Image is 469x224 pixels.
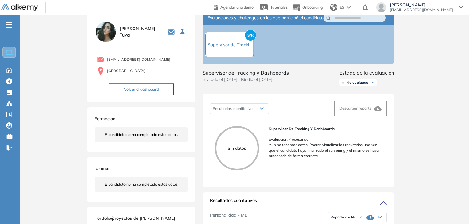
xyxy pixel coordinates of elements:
span: Evaluaciones y challenges en los que participó el candidato [207,15,324,21]
span: Portfolio/proyectos de [PERSON_NAME] [95,215,175,221]
span: S/R [245,30,256,41]
span: Personalidad - MBTI [210,212,252,222]
span: Estado de la evaluación [339,69,394,76]
span: [EMAIL_ADDRESS][DOMAIN_NAME] [107,57,170,62]
i: - [6,24,12,25]
span: El candidato no ha completado estos datos [105,182,178,187]
span: El candidato no ha completado estos datos [105,132,178,137]
button: Onboarding [293,1,323,14]
img: Ícono de flecha [371,81,374,84]
span: Agendar una demo [220,5,254,10]
span: Descargar reporte [339,106,372,110]
img: world [330,4,337,11]
button: Volver al dashboard [109,83,174,95]
span: [PERSON_NAME] Tuya [120,25,160,38]
span: Resultados cualitativos [210,197,257,207]
span: Supervisor de Tracking y Dashboards [269,126,382,132]
p: Aún no tenemos datos. Podrás visualizar los resultados una vez que el candidato haya finalizado e... [269,142,382,159]
span: Reporte cualitativo [331,215,362,220]
button: Descargar reporte [334,101,387,116]
span: Invitado el [DATE] | Rindió el [DATE] [203,76,289,83]
span: Supervisor de Tracki... [208,42,252,48]
span: Formación [95,116,115,122]
span: [GEOGRAPHIC_DATA] [107,68,145,74]
span: ES [340,5,344,10]
span: Supervisor de Tracking y Dashboards [203,69,289,76]
span: Idiomas [95,166,110,171]
span: No evaluado [347,80,368,85]
p: Evaluación : Procesando [269,137,382,142]
span: Tutoriales [270,5,288,10]
span: [EMAIL_ADDRESS][DOMAIN_NAME] [390,7,453,12]
img: Logo [1,4,38,12]
img: arrow [347,6,351,9]
span: Resultados cuantitativos [213,106,254,111]
img: PROFILE_MENU_LOGO_USER [95,21,117,43]
span: Onboarding [302,5,323,10]
a: Agendar una demo [214,3,254,10]
span: [PERSON_NAME] [390,2,453,7]
p: Sin datos [216,145,258,152]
